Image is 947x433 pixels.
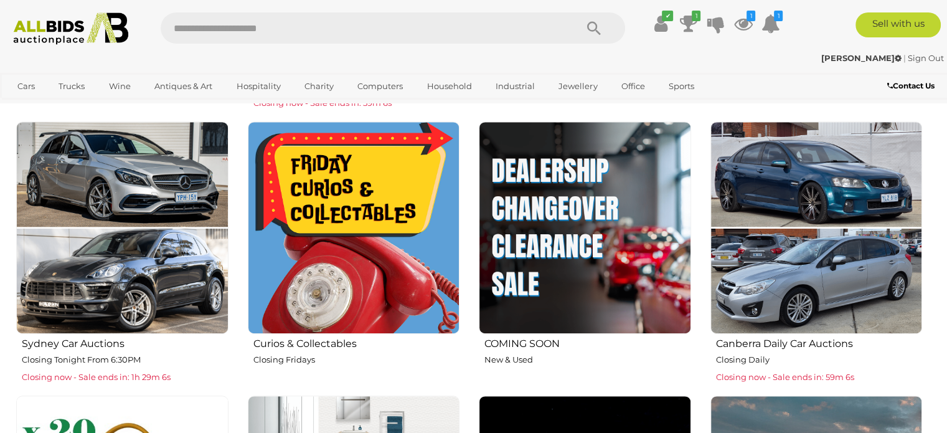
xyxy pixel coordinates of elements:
[908,53,944,63] a: Sign Out
[662,11,673,21] i: ✔
[22,335,229,350] h2: Sydney Car Auctions
[821,53,902,63] strong: [PERSON_NAME]
[563,12,625,44] button: Search
[821,53,903,63] a: [PERSON_NAME]
[16,121,229,385] a: Sydney Car Auctions Closing Tonight From 6:30PM Closing now - Sale ends in: 1h 29m 6s
[419,76,480,97] a: Household
[855,12,941,37] a: Sell with us
[661,76,702,97] a: Sports
[710,121,923,385] a: Canberra Daily Car Auctions Closing Daily Closing now - Sale ends in: 59m 6s
[887,81,935,90] b: Contact Us
[248,121,460,334] img: Curios & Collectables
[253,353,460,367] p: Closing Fridays
[710,121,923,334] img: Canberra Daily Car Auctions
[16,121,229,334] img: Sydney Car Auctions
[101,76,139,97] a: Wine
[22,353,229,367] p: Closing Tonight From 6:30PM
[9,76,43,97] a: Cars
[761,12,780,35] a: 1
[484,353,691,367] p: New & Used
[479,121,691,334] img: COMING SOON
[229,76,289,97] a: Hospitality
[488,76,543,97] a: Industrial
[22,372,171,382] span: Closing now - Sale ends in: 1h 29m 6s
[887,79,938,93] a: Contact Us
[692,11,700,21] i: 1
[9,97,114,117] a: [GEOGRAPHIC_DATA]
[903,53,906,63] span: |
[613,76,653,97] a: Office
[146,76,220,97] a: Antiques & Art
[679,12,697,35] a: 1
[247,121,460,385] a: Curios & Collectables Closing Fridays
[550,76,605,97] a: Jewellery
[716,335,923,350] h2: Canberra Daily Car Auctions
[50,76,93,97] a: Trucks
[651,12,670,35] a: ✔
[349,76,411,97] a: Computers
[774,11,783,21] i: 1
[7,12,135,45] img: Allbids.com.au
[716,372,854,382] span: Closing now - Sale ends in: 59m 6s
[716,353,923,367] p: Closing Daily
[484,335,691,350] h2: COMING SOON
[296,76,342,97] a: Charity
[733,12,752,35] a: 1
[253,335,460,350] h2: Curios & Collectables
[747,11,755,21] i: 1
